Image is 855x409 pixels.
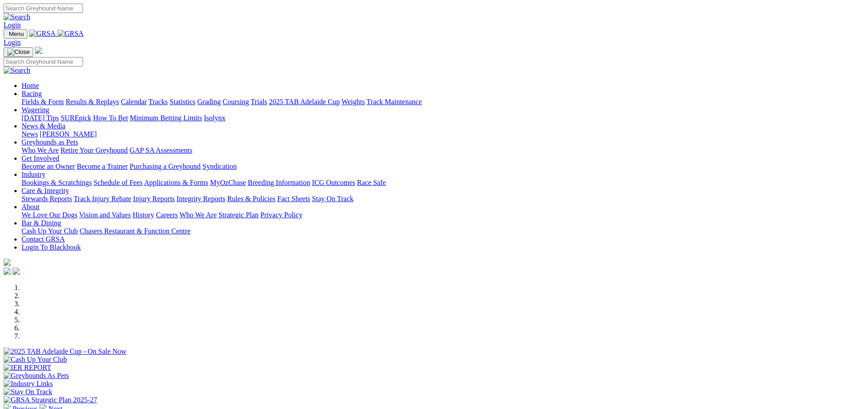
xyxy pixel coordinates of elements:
a: News [22,130,38,138]
img: Search [4,13,31,21]
a: Vision and Values [79,211,131,219]
a: Track Maintenance [367,98,422,106]
a: Careers [156,211,178,219]
a: Who We Are [22,146,59,154]
a: Care & Integrity [22,187,69,194]
img: Greyhounds As Pets [4,372,69,380]
a: Who We Are [180,211,217,219]
input: Search [4,4,83,13]
a: GAP SA Assessments [130,146,193,154]
a: Integrity Reports [176,195,225,202]
a: [DATE] Tips [22,114,59,122]
a: ICG Outcomes [312,179,355,186]
a: Fact Sheets [277,195,310,202]
a: Login To Blackbook [22,243,81,251]
a: Syndication [202,163,237,170]
a: Minimum Betting Limits [130,114,202,122]
a: Statistics [170,98,196,106]
div: Care & Integrity [22,195,851,203]
a: History [132,211,154,219]
input: Search [4,57,83,66]
a: Race Safe [357,179,386,186]
img: GRSA Strategic Plan 2025-27 [4,396,97,404]
img: logo-grsa-white.png [35,47,42,54]
div: Racing [22,98,851,106]
a: 2025 TAB Adelaide Cup [269,98,340,106]
img: twitter.svg [13,268,20,275]
button: Toggle navigation [4,29,27,39]
a: Retire Your Greyhound [61,146,128,154]
a: Weights [342,98,365,106]
a: News & Media [22,122,66,130]
a: Grading [197,98,221,106]
a: Bookings & Scratchings [22,179,92,186]
img: GRSA [29,30,56,38]
a: Become an Owner [22,163,75,170]
a: Industry [22,171,45,178]
img: Close [7,48,30,56]
img: IER REPORT [4,364,51,372]
a: Purchasing a Greyhound [130,163,201,170]
a: Calendar [121,98,147,106]
a: Schedule of Fees [93,179,142,186]
img: Industry Links [4,380,53,388]
a: Breeding Information [248,179,310,186]
a: Privacy Policy [260,211,303,219]
a: Become a Trainer [77,163,128,170]
a: Results & Replays [66,98,119,106]
button: Toggle navigation [4,47,33,57]
div: About [22,211,851,219]
a: We Love Our Dogs [22,211,77,219]
div: Wagering [22,114,851,122]
span: Menu [9,31,24,37]
a: SUREpick [61,114,91,122]
a: How To Bet [93,114,128,122]
a: Cash Up Your Club [22,227,78,235]
div: Greyhounds as Pets [22,146,851,154]
a: Bar & Dining [22,219,61,227]
a: Wagering [22,106,49,114]
a: Injury Reports [133,195,175,202]
img: facebook.svg [4,268,11,275]
a: Strategic Plan [219,211,259,219]
div: News & Media [22,130,851,138]
a: Contact GRSA [22,235,65,243]
img: Stay On Track [4,388,52,396]
a: Stewards Reports [22,195,72,202]
a: Chasers Restaurant & Function Centre [79,227,190,235]
a: About [22,203,39,211]
a: Login [4,21,21,29]
a: Track Injury Rebate [74,195,131,202]
div: Get Involved [22,163,851,171]
div: Industry [22,179,851,187]
a: Get Involved [22,154,59,162]
a: Login [4,39,21,46]
a: Coursing [223,98,249,106]
a: Rules & Policies [227,195,276,202]
img: logo-grsa-white.png [4,259,11,266]
a: Greyhounds as Pets [22,138,78,146]
img: Search [4,66,31,75]
a: Racing [22,90,42,97]
a: Fields & Form [22,98,64,106]
a: Stay On Track [312,195,353,202]
a: Trials [250,98,267,106]
img: Cash Up Your Club [4,356,67,364]
a: Applications & Forms [144,179,208,186]
a: MyOzChase [210,179,246,186]
a: [PERSON_NAME] [39,130,96,138]
a: Tracks [149,98,168,106]
img: GRSA [57,30,84,38]
img: 2025 TAB Adelaide Cup - On Sale Now [4,347,127,356]
a: Home [22,82,39,89]
a: Isolynx [204,114,225,122]
div: Bar & Dining [22,227,851,235]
